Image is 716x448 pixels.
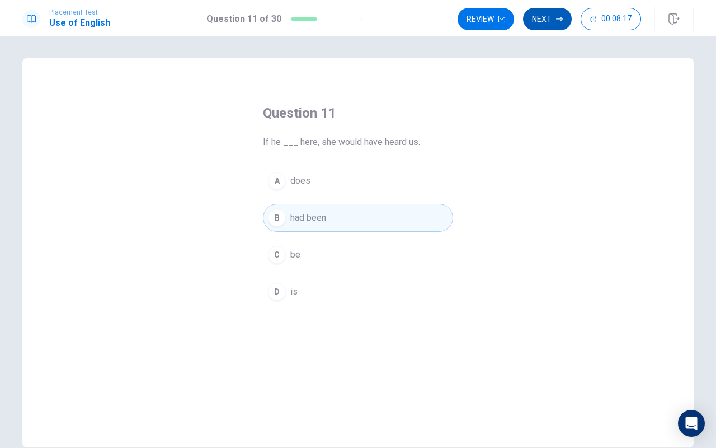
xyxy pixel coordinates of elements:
button: Review [458,8,514,30]
button: Dis [263,278,453,306]
button: Bhad been [263,204,453,232]
button: Adoes [263,167,453,195]
div: A [268,172,286,190]
div: C [268,246,286,264]
h1: Question 11 of 30 [206,12,281,26]
div: D [268,283,286,301]
h4: Question 11 [263,104,453,122]
span: Placement Test [49,8,110,16]
span: does [290,174,310,188]
span: is [290,285,298,298]
span: be [290,248,300,262]
div: B [268,209,286,227]
button: Next [523,8,572,30]
span: had been [290,211,326,225]
button: Cbe [263,241,453,269]
h1: Use of English [49,16,110,30]
span: If he ___ here, she would have heard us. [263,136,453,149]
div: Open Intercom Messenger [678,410,705,437]
span: 00:08:17 [601,15,632,24]
button: 00:08:17 [581,8,641,30]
